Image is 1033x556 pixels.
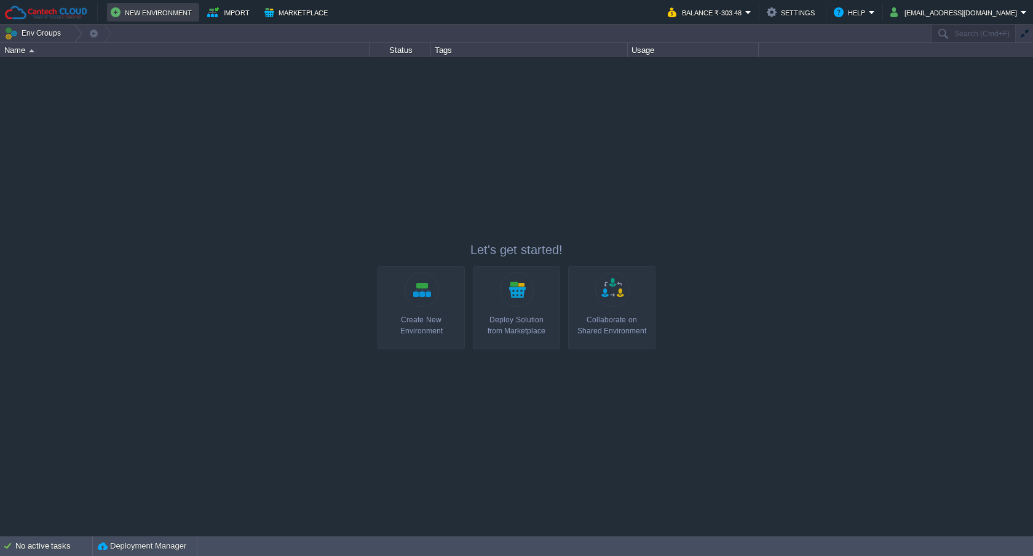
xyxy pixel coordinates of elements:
[834,5,869,20] button: Help
[4,5,88,20] img: Cantech Cloud
[381,314,461,336] div: Create New Environment
[1,43,369,57] div: Name
[568,266,655,349] a: Collaborate onShared Environment
[668,5,745,20] button: Balance ₹-303.48
[767,5,818,20] button: Settings
[473,266,560,349] a: Deploy Solutionfrom Marketplace
[378,241,655,258] p: Let's get started!
[370,43,430,57] div: Status
[111,5,196,20] button: New Environment
[15,536,92,556] div: No active tasks
[572,314,652,336] div: Collaborate on Shared Environment
[890,5,1021,20] button: [EMAIL_ADDRESS][DOMAIN_NAME]
[4,25,65,42] button: Env Groups
[432,43,627,57] div: Tags
[29,49,34,52] img: AMDAwAAAACH5BAEAAAAALAAAAAABAAEAAAICRAEAOw==
[378,266,465,349] a: Create New Environment
[98,540,186,552] button: Deployment Manager
[264,5,331,20] button: Marketplace
[628,43,758,57] div: Usage
[477,314,556,336] div: Deploy Solution from Marketplace
[207,5,253,20] button: Import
